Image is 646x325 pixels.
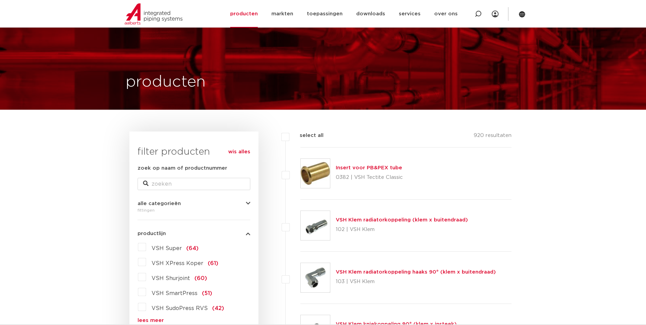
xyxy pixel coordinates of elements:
[152,306,208,311] span: VSH SudoPress RVS
[138,201,181,206] span: alle categorieën
[138,206,250,214] div: fittingen
[336,172,403,183] p: 0382 | VSH Tectite Classic
[208,261,218,266] span: (61)
[474,131,511,142] p: 920 resultaten
[336,165,402,170] a: Insert voor PB&PEX tube
[138,231,250,236] button: productlijn
[138,201,250,206] button: alle categorieën
[289,131,324,140] label: select all
[138,231,166,236] span: productlijn
[301,211,330,240] img: Thumbnail for VSH Klem radiatorkoppeling (klem x buitendraad)
[336,276,496,287] p: 103 | VSH Klem
[138,178,250,190] input: zoeken
[152,291,198,296] span: VSH SmartPress
[138,164,227,172] label: zoek op naam of productnummer
[336,224,468,235] p: 102 | VSH Klem
[126,71,206,93] h1: producten
[186,246,199,251] span: (64)
[212,306,224,311] span: (42)
[336,269,496,275] a: VSH Klem radiatorkoppeling haaks 90° (klem x buitendraad)
[194,276,207,281] span: (60)
[202,291,212,296] span: (51)
[301,263,330,292] img: Thumbnail for VSH Klem radiatorkoppeling haaks 90° (klem x buitendraad)
[152,261,203,266] span: VSH XPress Koper
[138,318,250,323] a: lees meer
[138,145,250,159] h3: filter producten
[336,217,468,222] a: VSH Klem radiatorkoppeling (klem x buitendraad)
[301,159,330,188] img: Thumbnail for Insert voor PB&PEX tube
[152,246,182,251] span: VSH Super
[152,276,190,281] span: VSH Shurjoint
[228,148,250,156] a: wis alles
